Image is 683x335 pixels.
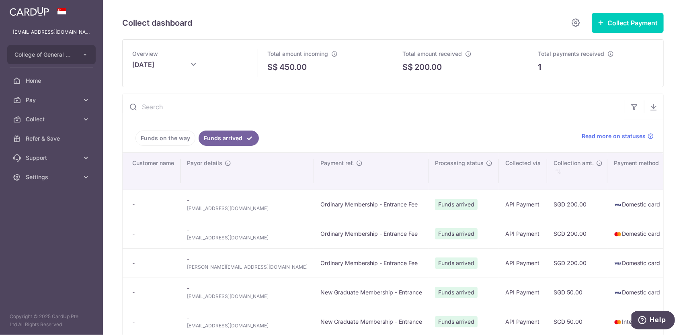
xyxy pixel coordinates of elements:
[132,50,158,57] span: Overview
[320,159,354,167] span: Payment ref.
[267,61,278,73] span: S$
[499,219,547,248] td: API Payment
[187,292,308,300] span: [EMAIL_ADDRESS][DOMAIN_NAME]
[403,50,462,57] span: Total amount received
[547,248,607,278] td: SGD 200.00
[614,318,622,326] img: mastercard-sm-87a3fd1e0bddd137fecb07648320f44c262e2538e7db6024463105ddbc961eb2.png
[403,61,413,73] span: S$
[435,228,478,239] span: Funds arrived
[632,311,675,331] iframe: Opens a widget where you can find more information
[547,278,607,307] td: SGD 50.00
[7,45,96,64] button: College of General Dental Practitioners ([GEOGRAPHIC_DATA])
[538,50,604,57] span: Total payments received
[499,153,547,190] th: Collected via
[10,6,49,16] img: CardUp
[132,259,174,267] div: -
[199,131,259,146] a: Funds arrived
[547,153,607,190] th: Collection amt. : activate to sort column ascending
[607,190,675,219] td: Domestic card
[314,248,429,278] td: Ordinary Membership - Entrance Fee
[435,199,478,210] span: Funds arrived
[415,61,442,73] p: 200.00
[607,248,675,278] td: Domestic card
[538,61,541,73] p: 1
[607,219,675,248] td: Domestic card
[132,230,174,238] div: -
[499,248,547,278] td: API Payment
[180,153,314,190] th: Payor details
[26,96,79,104] span: Pay
[267,50,328,57] span: Total amount incoming
[614,201,622,209] img: visa-sm-192604c4577d2d35970c8ed26b86981c2741ebd56154ab54ad91a526f0f24972.png
[180,219,314,248] td: -
[123,153,180,190] th: Customer name
[582,132,654,140] a: Read more on statuses
[26,173,79,181] span: Settings
[132,318,174,326] div: -
[123,94,625,120] input: Search
[132,200,174,208] div: -
[26,154,79,162] span: Support
[187,263,308,271] span: [PERSON_NAME][EMAIL_ADDRESS][DOMAIN_NAME]
[180,190,314,219] td: -
[187,322,308,330] span: [EMAIL_ADDRESS][DOMAIN_NAME]
[13,28,90,36] p: [EMAIL_ADDRESS][DOMAIN_NAME]
[435,287,478,298] span: Funds arrived
[607,278,675,307] td: Domestic card
[554,159,594,167] span: Collection amt.
[132,288,174,296] div: -
[499,190,547,219] td: API Payment
[607,153,675,190] th: Payment method
[435,257,478,269] span: Funds arrived
[187,204,308,212] span: [EMAIL_ADDRESS][DOMAIN_NAME]
[582,132,646,140] span: Read more on statuses
[314,278,429,307] td: New Graduate Membership - Entrance
[26,115,79,123] span: Collect
[122,16,192,29] h5: Collect dashboard
[429,153,499,190] th: Processing status
[187,234,308,242] span: [EMAIL_ADDRESS][DOMAIN_NAME]
[435,316,478,327] span: Funds arrived
[592,13,664,33] button: Collect Payment
[435,159,484,167] span: Processing status
[187,159,222,167] span: Payor details
[26,135,79,143] span: Refer & Save
[547,219,607,248] td: SGD 200.00
[279,61,307,73] p: 450.00
[499,278,547,307] td: API Payment
[314,190,429,219] td: Ordinary Membership - Entrance Fee
[614,289,622,297] img: visa-sm-192604c4577d2d35970c8ed26b86981c2741ebd56154ab54ad91a526f0f24972.png
[314,219,429,248] td: Ordinary Membership - Entrance Fee
[26,77,79,85] span: Home
[180,248,314,278] td: -
[547,190,607,219] td: SGD 200.00
[18,6,35,13] span: Help
[14,51,74,59] span: College of General Dental Practitioners ([GEOGRAPHIC_DATA])
[614,259,622,268] img: visa-sm-192604c4577d2d35970c8ed26b86981c2741ebd56154ab54ad91a526f0f24972.png
[180,278,314,307] td: -
[135,131,195,146] a: Funds on the way
[614,230,622,238] img: mastercard-sm-87a3fd1e0bddd137fecb07648320f44c262e2538e7db6024463105ddbc961eb2.png
[314,153,429,190] th: Payment ref.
